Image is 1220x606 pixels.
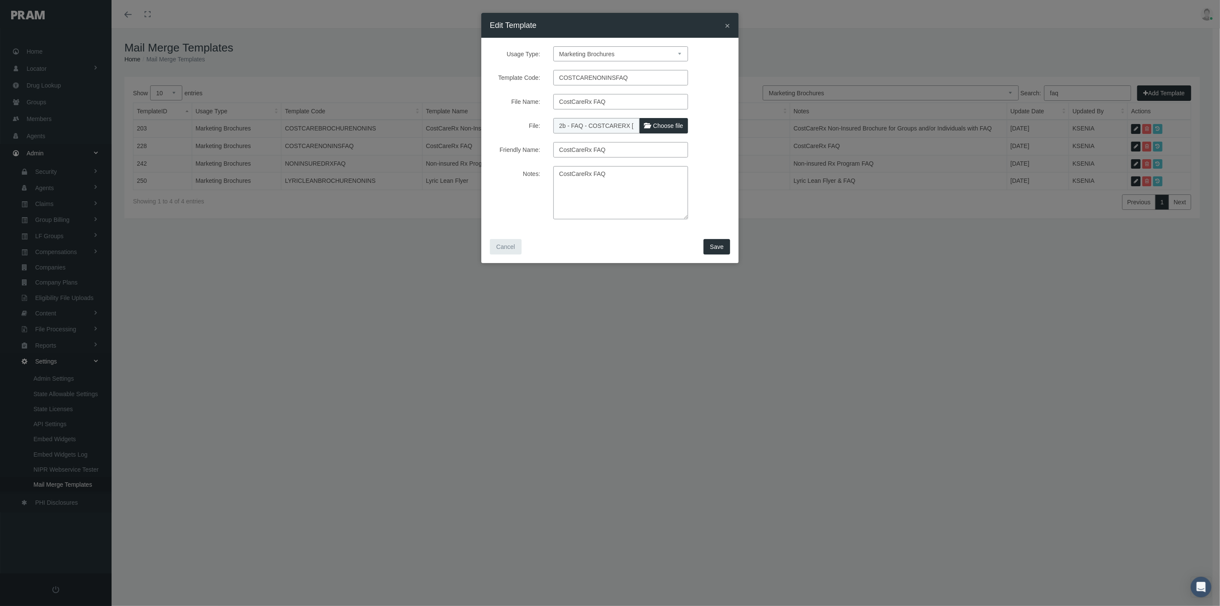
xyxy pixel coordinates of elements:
[490,19,537,31] h4: Edit Template
[553,94,688,109] input: Enter file name
[553,142,688,158] input: Enter output friendly name
[483,46,547,61] label: Usage Type:
[483,118,547,133] label: File:
[483,94,547,109] label: File Name:
[725,21,730,30] button: Close
[483,142,547,158] label: Friendly Name:
[704,239,730,255] button: Save
[483,166,547,219] label: Notes:
[490,239,522,255] button: Cancel
[710,243,724,250] span: Save
[553,70,688,85] input: Enter template code
[653,122,683,129] span: Choose file
[725,21,730,30] span: ×
[483,70,547,85] label: Template Code:
[1191,577,1211,597] div: Open Intercom Messenger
